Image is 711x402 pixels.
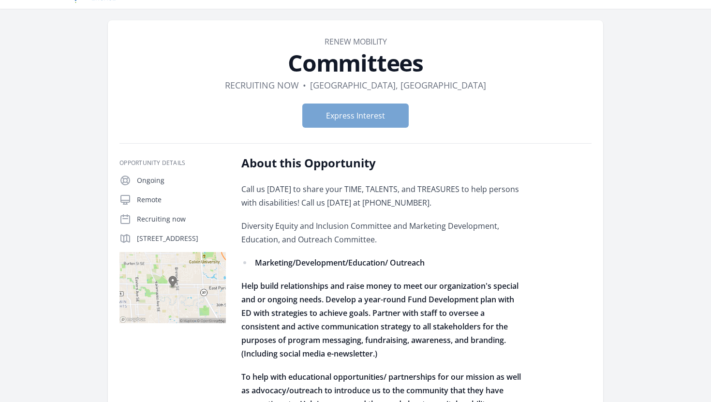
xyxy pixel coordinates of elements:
p: Remote [137,195,226,205]
a: Renew Mobility [325,36,387,47]
p: [STREET_ADDRESS] [137,234,226,243]
h1: Committees [119,51,592,74]
button: Express Interest [302,104,409,128]
div: • [303,78,306,92]
strong: Help build relationships and raise money to meet our organization's special and or ongoing needs.... [241,281,518,359]
h2: About this Opportunity [241,155,524,171]
h3: Opportunity Details [119,159,226,167]
p: Diversity Equity and Inclusion Committee and Marketing Development, Education, and Outreach Commi... [241,219,524,246]
p: Recruiting now [137,214,226,224]
strong: Marketing/Development/Education/ Outreach [255,257,425,268]
dd: [GEOGRAPHIC_DATA], [GEOGRAPHIC_DATA] [310,78,486,92]
p: Ongoing [137,176,226,185]
p: Call us [DATE] to share your TIME, TALENTS, and TREASURES to help persons with disabilities! Call... [241,182,524,209]
dd: Recruiting now [225,78,299,92]
img: Map [119,252,226,323]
